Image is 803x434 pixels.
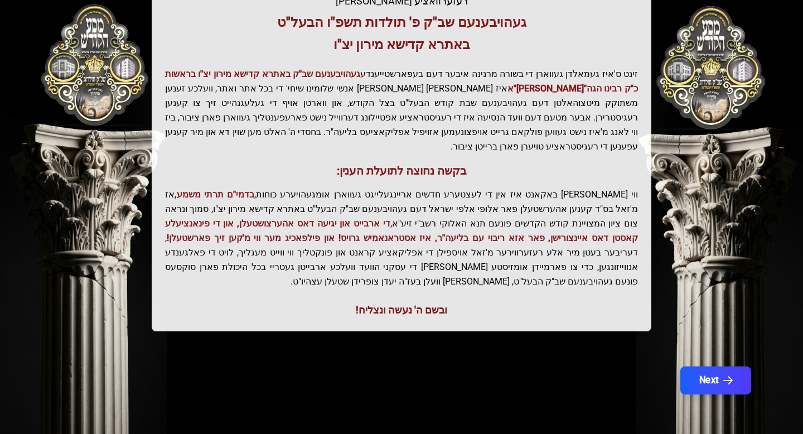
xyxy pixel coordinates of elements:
[165,36,638,54] h3: באתרא קדישא מירון יצ"ו
[165,69,638,94] span: געהויבענעם שב"ק באתרא קדישא מירון יצ"ו בראשות כ"ק רבינו הגה"[PERSON_NAME]"א
[165,67,638,154] p: זינט ס'איז געמאלדן געווארן די בשורה מרנינה איבער דעם בעפארשטייענדע איז [PERSON_NAME] [PERSON_NAME...
[680,367,751,394] button: Next
[165,13,638,31] h3: געהויבענעם שב"ק פ' תולדות תשפ"ו הבעל"ט
[165,163,638,179] h3: בקשה נחוצה לתועלת הענין:
[165,218,638,243] span: די ארבייט און יגיעה דאס אהערצושטעלן, און די פינאנציעלע קאסטן דאס איינצורישן, פאר אזא ריבוי עם בלי...
[165,302,638,318] div: ובשם ה' נעשה ונצליח!
[165,187,638,289] p: ווי [PERSON_NAME] באקאנט איז אין די לעצטערע חדשים אריינגעלייגט געווארן אומגעהויערע כוחות, אז מ'זא...
[175,189,254,200] span: בדמי"ם תרתי משמע,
